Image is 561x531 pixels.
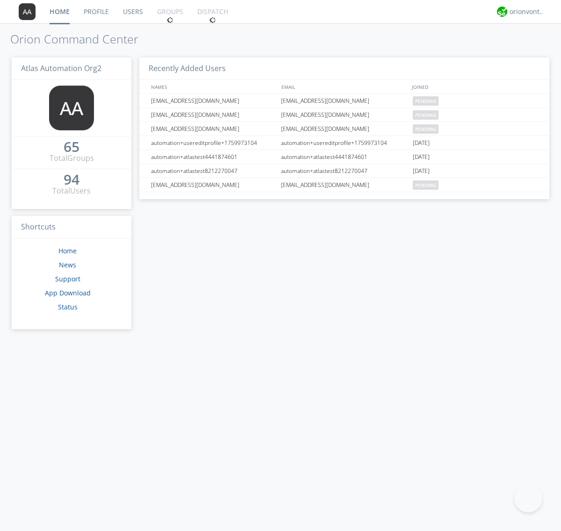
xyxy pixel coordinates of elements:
a: automation+atlastest8212270047automation+atlastest8212270047[DATE] [139,164,549,178]
a: App Download [45,288,91,297]
div: automation+usereditprofile+1759973104 [149,136,278,150]
span: pending [413,124,439,134]
div: EMAIL [279,80,410,93]
img: spin.svg [209,17,216,23]
div: [EMAIL_ADDRESS][DOMAIN_NAME] [279,108,410,122]
a: 94 [64,175,79,186]
div: JOINED [410,80,540,93]
div: 94 [64,175,79,184]
h3: Recently Added Users [139,57,549,80]
div: automation+atlastest4441874601 [279,150,410,164]
div: automation+atlastest8212270047 [149,164,278,178]
img: 373638.png [49,86,94,130]
div: automation+usereditprofile+1759973104 [279,136,410,150]
a: Status [58,302,78,311]
div: [EMAIL_ADDRESS][DOMAIN_NAME] [149,178,278,192]
a: Support [55,274,80,283]
div: automation+atlastest4441874601 [149,150,278,164]
div: [EMAIL_ADDRESS][DOMAIN_NAME] [149,94,278,108]
a: automation+atlastest4441874601automation+atlastest4441874601[DATE] [139,150,549,164]
img: spin.svg [167,17,173,23]
div: 65 [64,142,79,151]
a: [EMAIL_ADDRESS][DOMAIN_NAME][EMAIL_ADDRESS][DOMAIN_NAME]pending [139,108,549,122]
div: Total Groups [50,153,94,164]
div: [EMAIL_ADDRESS][DOMAIN_NAME] [279,178,410,192]
div: [EMAIL_ADDRESS][DOMAIN_NAME] [149,122,278,136]
img: 373638.png [19,3,36,20]
a: [EMAIL_ADDRESS][DOMAIN_NAME][EMAIL_ADDRESS][DOMAIN_NAME]pending [139,122,549,136]
a: automation+usereditprofile+1759973104automation+usereditprofile+1759973104[DATE] [139,136,549,150]
div: [EMAIL_ADDRESS][DOMAIN_NAME] [279,122,410,136]
span: [DATE] [413,164,430,178]
div: Total Users [52,186,91,196]
h3: Shortcuts [12,216,131,239]
a: [EMAIL_ADDRESS][DOMAIN_NAME][EMAIL_ADDRESS][DOMAIN_NAME]pending [139,94,549,108]
span: [DATE] [413,136,430,150]
span: [DATE] [413,150,430,164]
div: [EMAIL_ADDRESS][DOMAIN_NAME] [279,94,410,108]
div: orionvontas+atlas+automation+org2 [510,7,545,16]
span: pending [413,180,439,190]
div: NAMES [149,80,277,93]
a: [EMAIL_ADDRESS][DOMAIN_NAME][EMAIL_ADDRESS][DOMAIN_NAME]pending [139,178,549,192]
a: Home [58,246,77,255]
div: automation+atlastest8212270047 [279,164,410,178]
span: Atlas Automation Org2 [21,63,101,73]
a: 65 [64,142,79,153]
a: News [59,260,76,269]
span: pending [413,110,439,120]
iframe: Toggle Customer Support [514,484,542,512]
span: pending [413,96,439,106]
div: [EMAIL_ADDRESS][DOMAIN_NAME] [149,108,278,122]
img: 29d36aed6fa347d5a1537e7736e6aa13 [497,7,507,17]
